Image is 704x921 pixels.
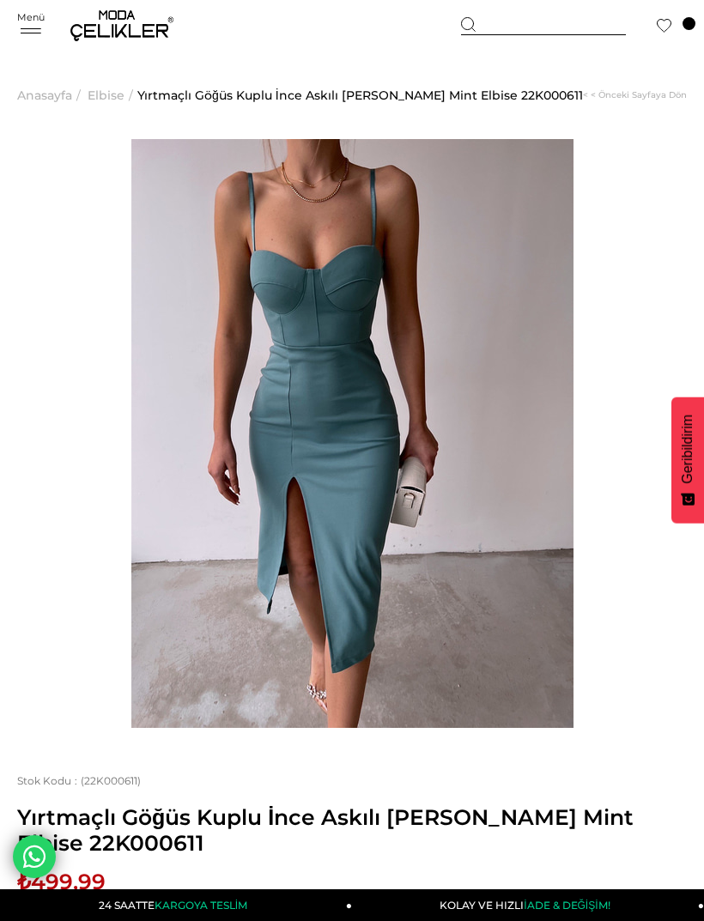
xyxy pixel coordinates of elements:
span: İADE & DEĞİŞİM! [524,899,610,912]
span: Geribildirim [680,415,695,484]
img: logo [70,10,173,41]
span: KARGOYA TESLİM [155,899,247,912]
span: Stok Kodu [17,774,81,787]
li: > [17,52,85,139]
li: > [88,52,137,139]
a: Anasayfa [17,52,72,139]
span: Yırtmaçlı Göğüs Kuplu İnce Askılı [PERSON_NAME] Mint Elbise 22K000611 [17,804,687,856]
span: Next [631,416,665,451]
button: Geribildirim - Show survey [671,397,704,524]
a: < < Önceki Sayfaya Dön [583,52,687,139]
img: Yırtmaçlı Göğüs Kuplu İnce Askılı Alivia Kadın Mint Elbise 22K000611 [131,139,574,728]
a: Yırtmaçlı Göğüs Kuplu İnce Askılı [PERSON_NAME] Mint Elbise 22K000611 [137,52,583,139]
a: Elbise [88,52,124,139]
span: Menü [17,11,45,23]
span: ₺499,99 [17,869,106,894]
span: (22K000611) [17,774,141,787]
a: KOLAY VE HIZLIİADE & DEĞİŞİM! [352,889,704,921]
